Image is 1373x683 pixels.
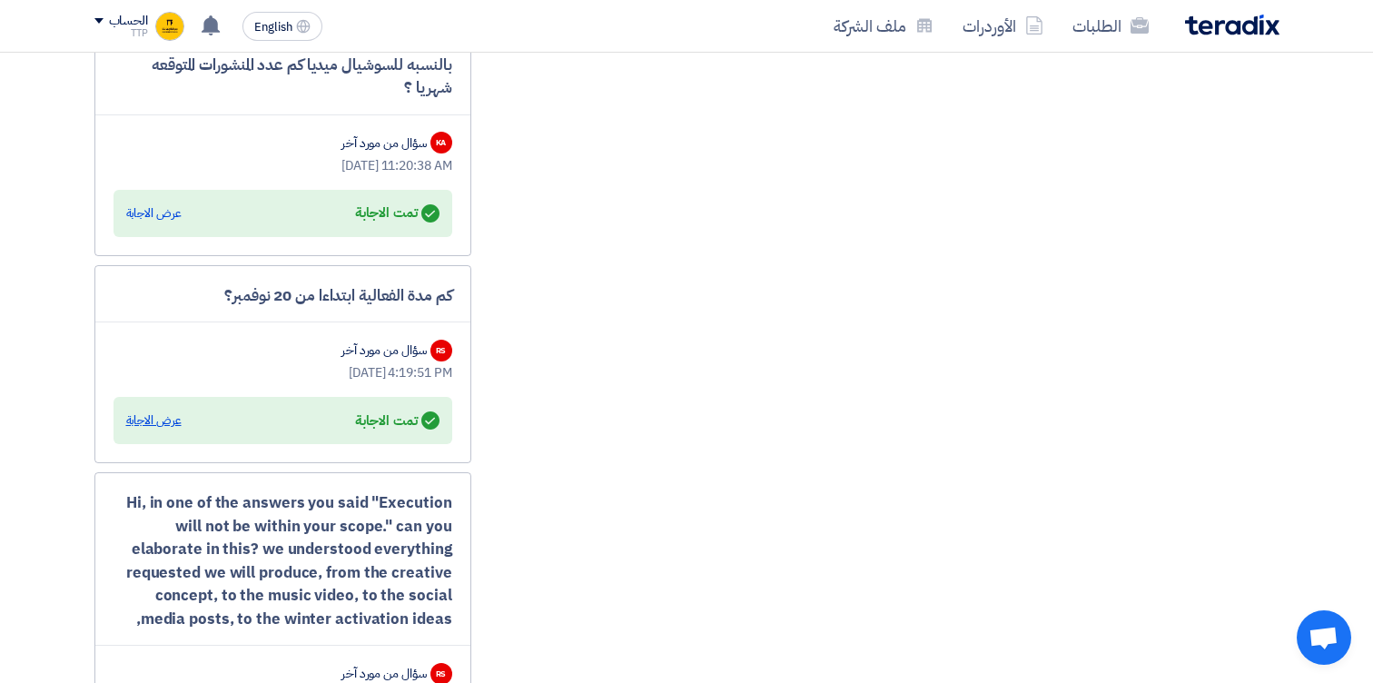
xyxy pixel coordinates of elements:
div: Hi, in one of the answers you said "Execution will not be within your scope." can you elaborate i... [114,491,452,630]
div: تمت الاجابة [355,408,439,433]
div: سؤال من مورد آخر [341,134,426,153]
div: سؤال من مورد آخر [341,341,426,360]
div: بالنسبه للسوشيال ميديا كم عدد المنشورات المتوقعه شهريا ؟ [114,54,452,100]
div: كم مدة الفعالية ابتداءا من 20 نوفمبر؟ [114,284,452,308]
div: عرض الاجابة [126,204,182,223]
div: تمت الاجابة [355,201,439,226]
a: الأوردرات [948,5,1058,47]
a: ملف الشركة [819,5,948,47]
div: سؤال من مورد آخر [341,664,426,683]
img: Teradix logo [1185,15,1279,35]
div: [DATE] 11:20:38 AM [114,156,452,175]
div: [DATE] 4:19:51 PM [114,363,452,382]
div: KA [430,132,452,153]
div: RS [430,340,452,361]
div: عرض الاجابة [126,411,182,430]
div: الحساب [109,14,148,29]
div: TTP [94,28,148,38]
div: فتح المحادثة [1297,610,1351,665]
img: Image__at_PM_1758444359034.jpeg [155,12,184,41]
button: English [242,12,322,41]
a: الطلبات [1058,5,1163,47]
span: English [254,21,292,34]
